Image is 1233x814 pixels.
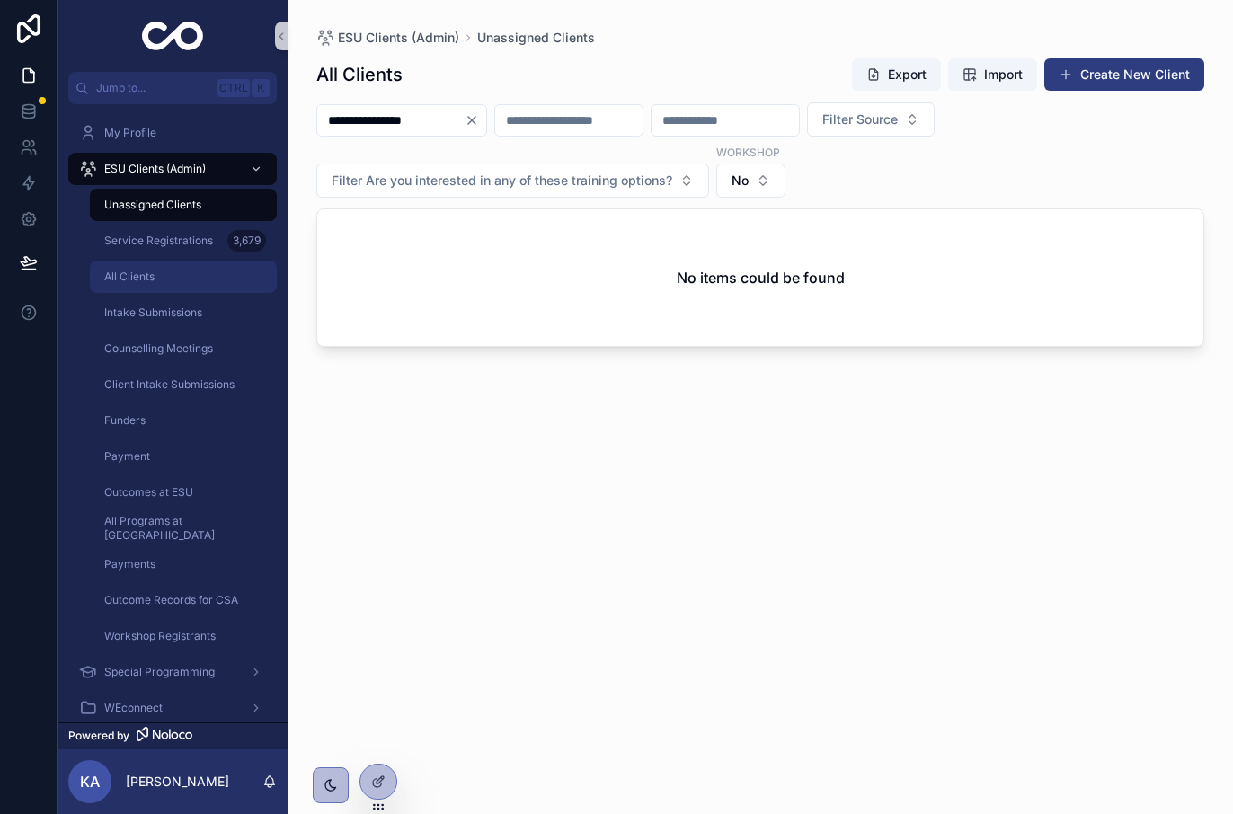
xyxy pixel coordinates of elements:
button: Create New Client [1044,58,1204,91]
span: Payments [104,557,155,571]
button: Import [948,58,1037,91]
a: ESU Clients (Admin) [68,153,277,185]
a: My Profile [68,117,277,149]
span: Service Registrations [104,234,213,248]
span: Workshop Registrants [104,629,216,643]
a: Counselling Meetings [90,332,277,365]
a: Funders [90,404,277,437]
span: Special Programming [104,665,215,679]
a: Special Programming [68,656,277,688]
div: 3,679 [227,230,266,252]
span: Counselling Meetings [104,341,213,356]
span: Powered by [68,729,129,743]
a: Payments [90,548,277,580]
span: KA [80,771,100,792]
h2: No items could be found [677,267,845,288]
span: Funders [104,413,146,428]
span: Import [984,66,1023,84]
a: Powered by [58,722,288,749]
label: Workshop [716,144,780,160]
span: Outcomes at ESU [104,485,193,500]
span: My Profile [104,126,156,140]
button: Select Button [716,164,785,198]
button: Clear [465,113,486,128]
a: All Programs at [GEOGRAPHIC_DATA] [90,512,277,544]
span: ESU Clients (Admin) [104,162,206,176]
span: Unassigned Clients [104,198,201,212]
span: All Programs at [GEOGRAPHIC_DATA] [104,514,259,543]
img: App logo [142,22,204,50]
div: scrollable content [58,104,288,722]
span: Intake Submissions [104,305,202,320]
span: ESU Clients (Admin) [338,29,459,47]
span: Ctrl [217,79,250,97]
a: WEconnect [68,692,277,724]
span: Jump to... [96,81,210,95]
a: Unassigned Clients [90,189,277,221]
a: All Clients [90,261,277,293]
a: Service Registrations3,679 [90,225,277,257]
span: Client Intake Submissions [104,377,235,392]
p: [PERSON_NAME] [126,773,229,791]
button: Select Button [807,102,935,137]
span: No [732,172,749,190]
button: Select Button [316,164,709,198]
span: All Clients [104,270,155,284]
a: Outcomes at ESU [90,476,277,509]
a: Workshop Registrants [90,620,277,652]
span: Payment [104,449,150,464]
span: K [253,81,268,95]
a: Payment [90,440,277,473]
span: Filter Are you interested in any of these training options? [332,172,672,190]
a: Outcome Records for CSA [90,584,277,616]
a: Intake Submissions [90,296,277,329]
h1: All Clients [316,62,403,87]
span: WEconnect [104,701,163,715]
a: ESU Clients (Admin) [316,29,459,47]
span: Outcome Records for CSA [104,593,238,607]
span: Filter Source [822,111,898,128]
button: Jump to...CtrlK [68,72,277,104]
a: Client Intake Submissions [90,368,277,401]
a: Unassigned Clients [477,29,595,47]
button: Export [852,58,941,91]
